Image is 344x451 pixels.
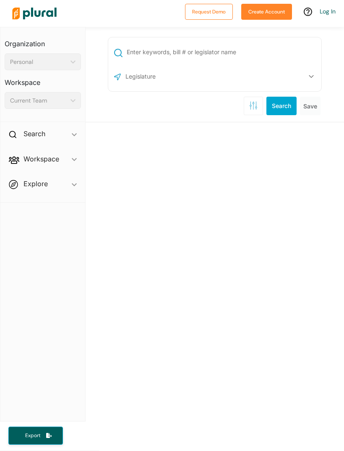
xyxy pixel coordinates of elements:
span: Export [19,432,46,439]
div: Current Team [10,96,67,105]
span: Search Filters [249,101,258,108]
input: Enter keywords, bill # or legislator name [126,44,320,60]
a: Create Account [241,7,292,16]
button: Export [8,427,63,445]
button: Request Demo [185,4,233,20]
button: Create Account [241,4,292,20]
a: Log In [320,8,336,15]
button: Search [266,97,297,115]
h3: Organization [5,32,81,50]
h3: Workspace [5,70,81,89]
input: Legislature [125,69,214,84]
button: Save [300,97,321,115]
h2: Search [23,129,45,138]
div: Personal [10,58,67,66]
a: Request Demo [185,7,233,16]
